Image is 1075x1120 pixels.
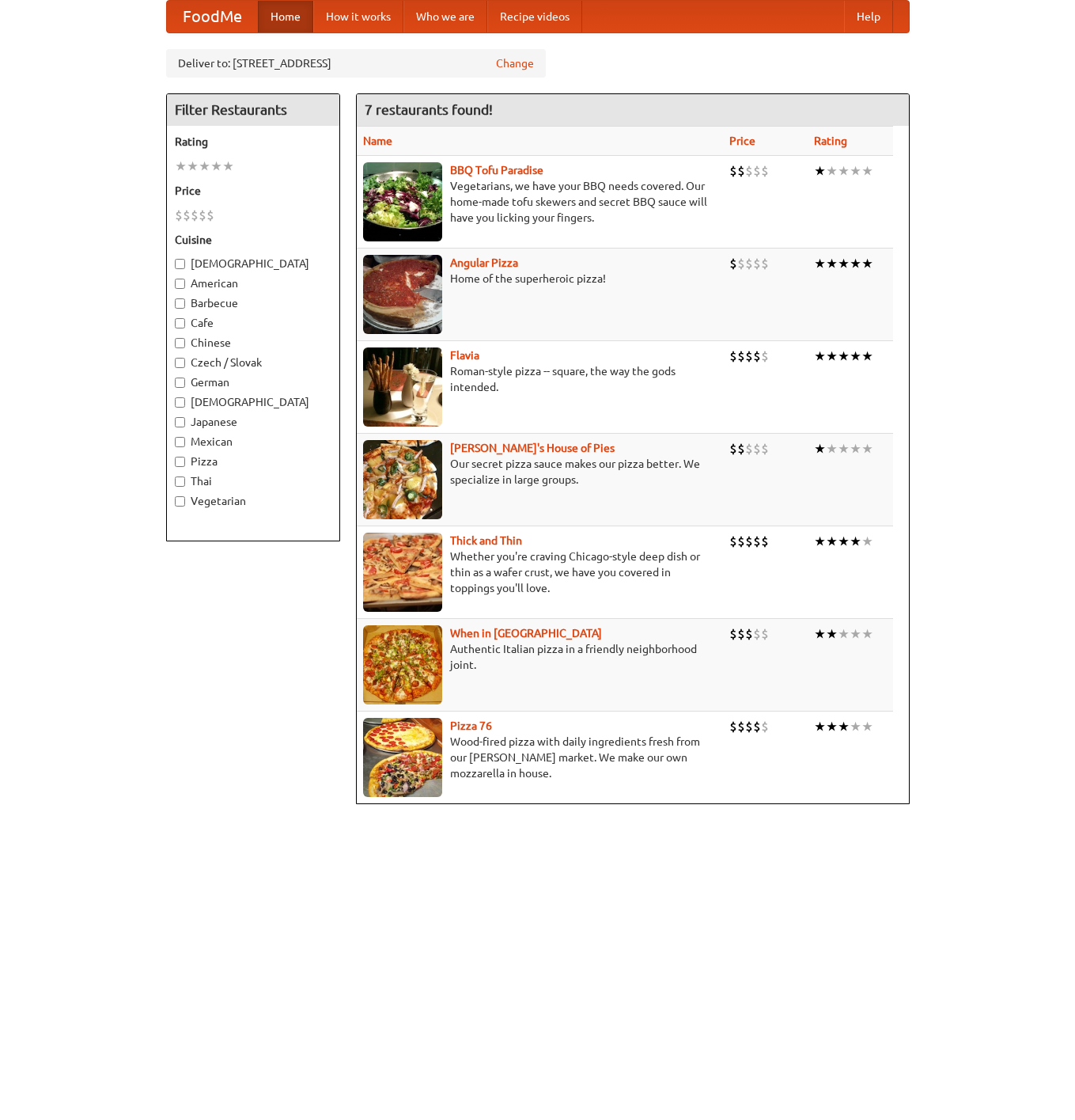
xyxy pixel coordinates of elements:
[175,315,331,331] label: Cafe
[175,355,331,370] label: Czech / Slovak
[175,378,185,388] input: German
[753,347,761,365] li: $
[814,347,826,365] li: ★
[729,135,755,147] a: Price
[363,533,442,612] img: thick.jpg
[450,256,518,269] a: Angular Pizza
[363,178,717,226] p: Vegetarians, we have your BBQ needs covered. Our home-made tofu skewers and secret BBQ sauce will...
[844,1,893,32] a: Help
[826,625,838,643] li: ★
[365,102,493,117] ng-pluralize: 7 restaurants found!
[861,533,873,550] li: ★
[761,255,769,272] li: $
[737,718,745,735] li: $
[363,255,442,334] img: angular.jpg
[166,49,546,78] div: Deliver to: [STREET_ADDRESS]
[729,162,737,180] li: $
[737,347,745,365] li: $
[729,718,737,735] li: $
[175,298,185,309] input: Barbecue
[175,134,331,150] h5: Rating
[450,442,615,454] b: [PERSON_NAME]'s House of Pies
[850,347,861,365] li: ★
[175,457,185,467] input: Pizza
[450,349,479,362] a: Flavia
[450,534,522,547] b: Thick and Thin
[745,347,753,365] li: $
[838,162,850,180] li: ★
[175,414,331,430] label: Japanese
[313,1,403,32] a: How it works
[175,493,331,509] label: Vegetarian
[175,295,331,311] label: Barbecue
[222,158,234,175] li: ★
[199,207,206,224] li: $
[167,94,339,126] h4: Filter Restaurants
[363,135,392,147] a: Name
[861,625,873,643] li: ★
[363,347,442,427] img: flavia.jpg
[745,440,753,457] li: $
[175,358,185,368] input: Czech / Slovak
[838,718,850,735] li: ★
[850,255,861,272] li: ★
[175,256,331,271] label: [DEMOGRAPHIC_DATA]
[850,162,861,180] li: ★
[838,440,850,457] li: ★
[167,1,258,32] a: FoodMe
[187,158,199,175] li: ★
[861,718,873,735] li: ★
[838,625,850,643] li: ★
[363,549,717,596] p: Whether you're craving Chicago-style deep dish or thin as a wafer crust, we have you covered in t...
[814,162,826,180] li: ★
[175,335,331,351] label: Chinese
[450,627,602,640] a: When in [GEOGRAPHIC_DATA]
[737,162,745,180] li: $
[745,255,753,272] li: $
[826,718,838,735] li: ★
[496,55,534,71] a: Change
[175,183,331,199] h5: Price
[175,232,331,248] h5: Cuisine
[729,347,737,365] li: $
[258,1,313,32] a: Home
[737,533,745,550] li: $
[729,255,737,272] li: $
[814,255,826,272] li: ★
[363,641,717,673] p: Authentic Italian pizza in a friendly neighborhood joint.
[175,434,331,450] label: Mexican
[363,440,442,519] img: luigis.jpg
[175,275,331,291] label: American
[826,440,838,457] li: ★
[175,338,185,348] input: Chinese
[175,473,331,489] label: Thai
[363,271,717,287] p: Home of the superheroic pizza!
[826,162,838,180] li: ★
[850,533,861,550] li: ★
[814,135,847,147] a: Rating
[761,718,769,735] li: $
[745,162,753,180] li: $
[729,440,737,457] li: $
[729,625,737,643] li: $
[191,207,199,224] li: $
[199,158,210,175] li: ★
[450,164,543,177] b: BBQ Tofu Paradise
[761,625,769,643] li: $
[175,476,185,487] input: Thai
[450,719,492,732] a: Pizza 76
[850,625,861,643] li: ★
[753,533,761,550] li: $
[175,454,331,469] label: Pizza
[745,533,753,550] li: $
[753,625,761,643] li: $
[861,440,873,457] li: ★
[761,440,769,457] li: $
[826,347,838,365] li: ★
[363,363,717,395] p: Roman-style pizza -- square, the way the gods intended.
[737,440,745,457] li: $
